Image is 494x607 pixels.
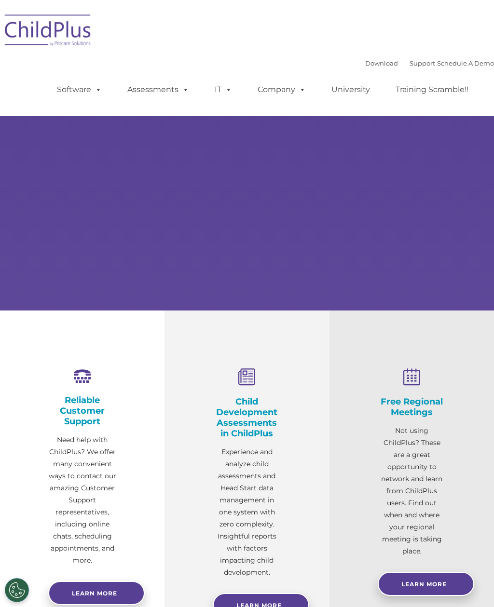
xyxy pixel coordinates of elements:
[401,580,447,588] span: Learn More
[248,80,316,99] a: Company
[365,59,494,67] font: |
[72,590,117,597] span: Learn more
[378,572,474,596] a: Learn More
[48,581,145,605] a: Learn more
[48,395,116,427] h4: Reliable Customer Support
[378,425,446,557] p: Not using ChildPlus? These are a great opportunity to network and learn from ChildPlus users. Fin...
[213,446,281,579] p: Experience and analyze child assessments and Head Start data management in one system with zero c...
[48,434,116,567] p: Need help with ChildPlus? We offer many convenient ways to contact our amazing Customer Support r...
[386,80,478,99] a: Training Scramble!!
[213,396,281,439] h4: Child Development Assessments in ChildPlus
[365,59,398,67] a: Download
[205,80,242,99] a: IT
[5,578,29,602] button: Cookies Settings
[118,80,199,99] a: Assessments
[437,59,494,67] a: Schedule A Demo
[410,59,435,67] a: Support
[322,80,380,99] a: University
[47,80,111,99] a: Software
[378,396,446,418] h4: Free Regional Meetings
